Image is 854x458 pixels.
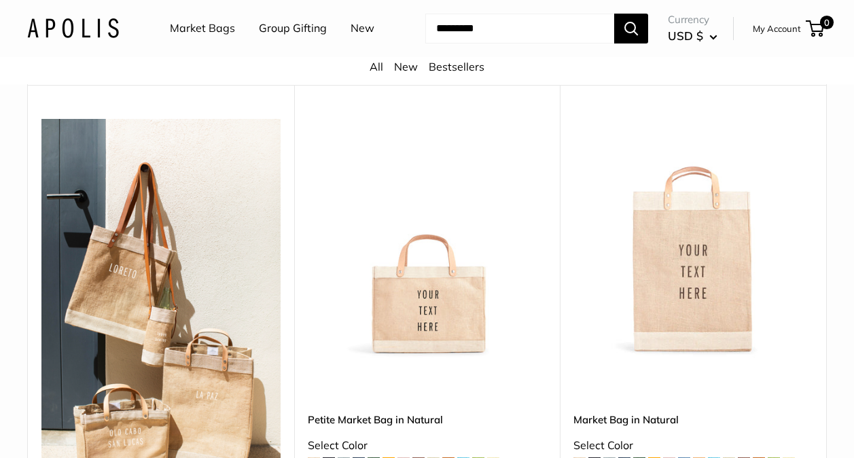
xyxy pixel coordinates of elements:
a: Petite Market Bag in Natural [308,412,547,427]
a: Petite Market Bag in Naturaldescription_Effortless style that elevates every moment [308,119,547,358]
a: New [394,60,418,73]
a: Market Bag in NaturalMarket Bag in Natural [573,119,813,358]
div: Select Color [573,436,813,456]
a: 0 [807,20,824,37]
span: USD $ [668,29,703,43]
a: New [351,18,374,39]
button: USD $ [668,25,717,47]
img: Apolis [27,18,119,38]
img: Market Bag in Natural [573,119,813,358]
a: Market Bags [170,18,235,39]
a: Market Bag in Natural [573,412,813,427]
a: Bestsellers [429,60,484,73]
span: 0 [820,16,834,29]
div: Select Color [308,436,547,456]
button: Search [614,14,648,43]
img: Petite Market Bag in Natural [308,119,547,358]
a: My Account [753,20,801,37]
span: Currency [668,10,717,29]
a: Group Gifting [259,18,327,39]
input: Search... [425,14,614,43]
a: All [370,60,383,73]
